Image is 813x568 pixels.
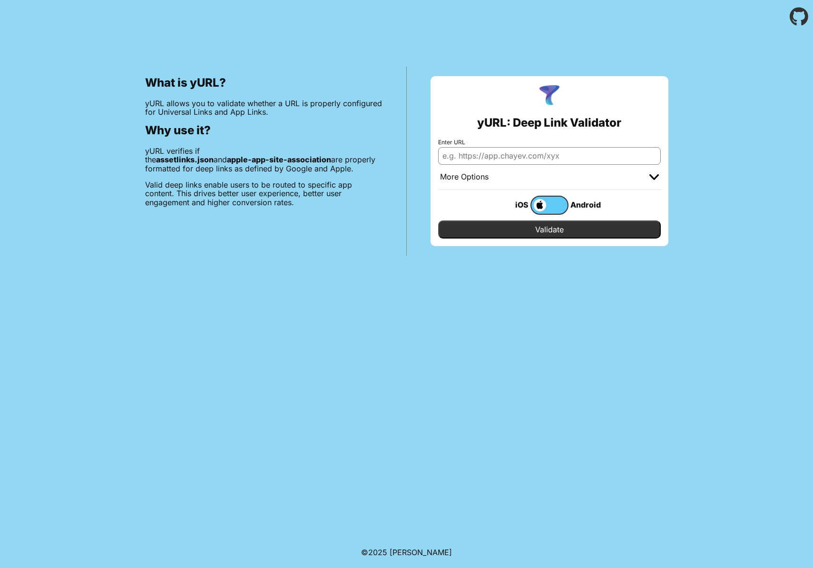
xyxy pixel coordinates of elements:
[368,548,387,557] span: 2025
[537,84,562,109] img: yURL Logo
[568,199,607,211] div: Android
[145,180,382,207] p: Valid deep links enable users to be routed to specific app content. This drives better user exper...
[492,199,530,211] div: iOS
[390,548,452,557] a: Michael Ibragimchayev's Personal Site
[227,155,331,164] b: apple-app-site-association
[438,220,661,239] input: Validate
[145,147,382,173] p: yURL verifies if the and are properly formatted for deep links as defined by Google and Apple.
[145,76,382,90] h2: What is yURL?
[438,147,661,164] input: e.g. https://app.chayev.com/xyx
[145,124,382,137] h2: Why use it?
[145,99,382,117] p: yURL allows you to validate whether a URL is properly configured for Universal Links and App Links.
[649,174,659,180] img: chevron
[361,537,452,568] footer: ©
[438,139,661,146] label: Enter URL
[477,116,621,130] h2: yURL: Deep Link Validator
[440,172,489,182] div: More Options
[156,155,214,164] b: assetlinks.json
